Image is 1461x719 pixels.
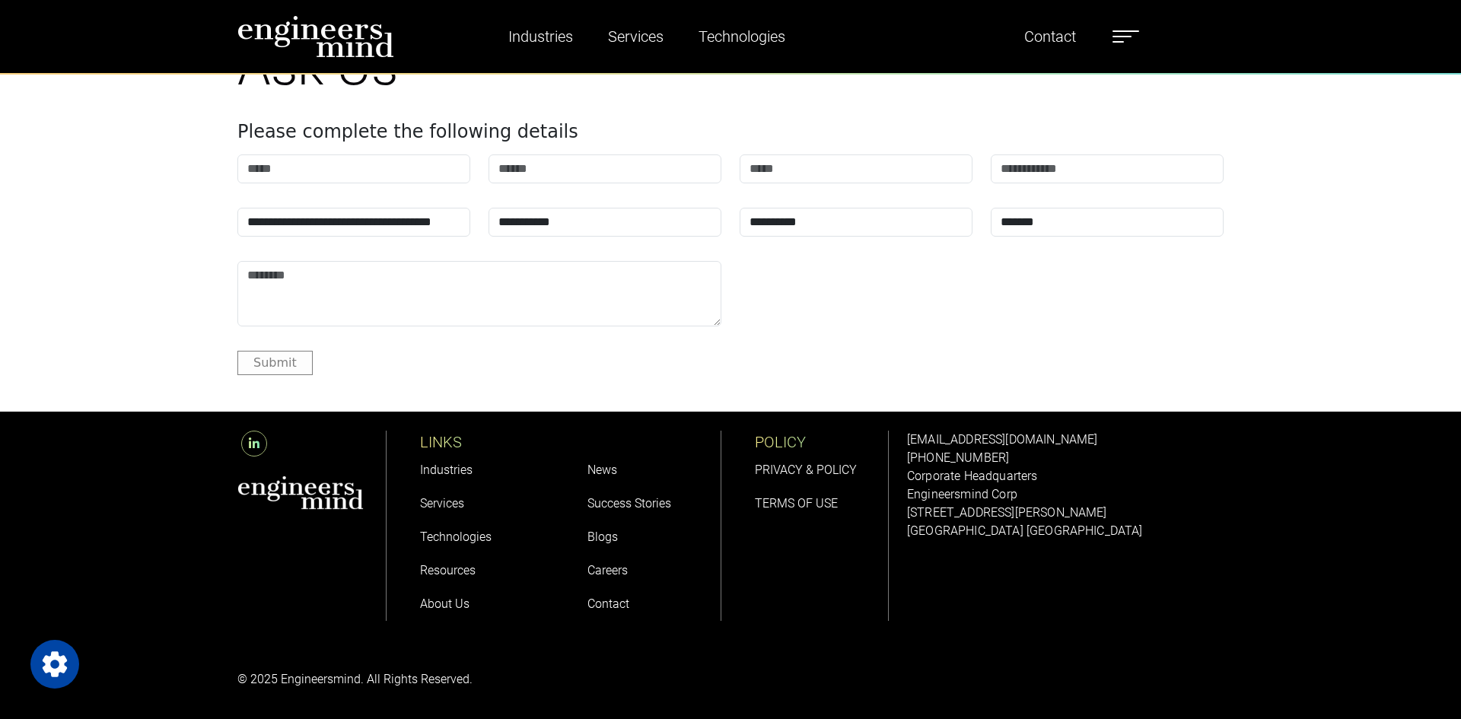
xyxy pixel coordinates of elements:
[237,15,394,58] img: logo
[237,670,721,689] p: © 2025 Engineersmind. All Rights Reserved.
[907,522,1224,540] p: [GEOGRAPHIC_DATA] [GEOGRAPHIC_DATA]
[502,19,579,54] a: Industries
[587,530,618,544] a: Blogs
[602,19,670,54] a: Services
[237,351,313,374] button: Submit
[420,431,554,453] p: LINKS
[740,261,971,320] iframe: reCAPTCHA
[1018,19,1082,54] a: Contact
[907,467,1224,485] p: Corporate Headquarters
[420,530,492,544] a: Technologies
[587,563,628,577] a: Careers
[420,463,473,477] a: Industries
[237,437,271,451] a: LinkedIn
[237,476,364,510] img: aws
[907,450,1009,465] a: [PHONE_NUMBER]
[755,496,838,511] a: TERMS OF USE
[907,504,1224,522] p: [STREET_ADDRESS][PERSON_NAME]
[587,463,617,477] a: News
[587,496,671,511] a: Success Stories
[692,19,791,54] a: Technologies
[420,597,469,611] a: About Us
[907,432,1097,447] a: [EMAIL_ADDRESS][DOMAIN_NAME]
[755,431,888,453] p: POLICY
[237,121,1224,143] h4: Please complete the following details
[420,563,476,577] a: Resources
[420,496,464,511] a: Services
[587,597,629,611] a: Contact
[907,485,1224,504] p: Engineersmind Corp
[755,463,857,477] a: PRIVACY & POLICY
